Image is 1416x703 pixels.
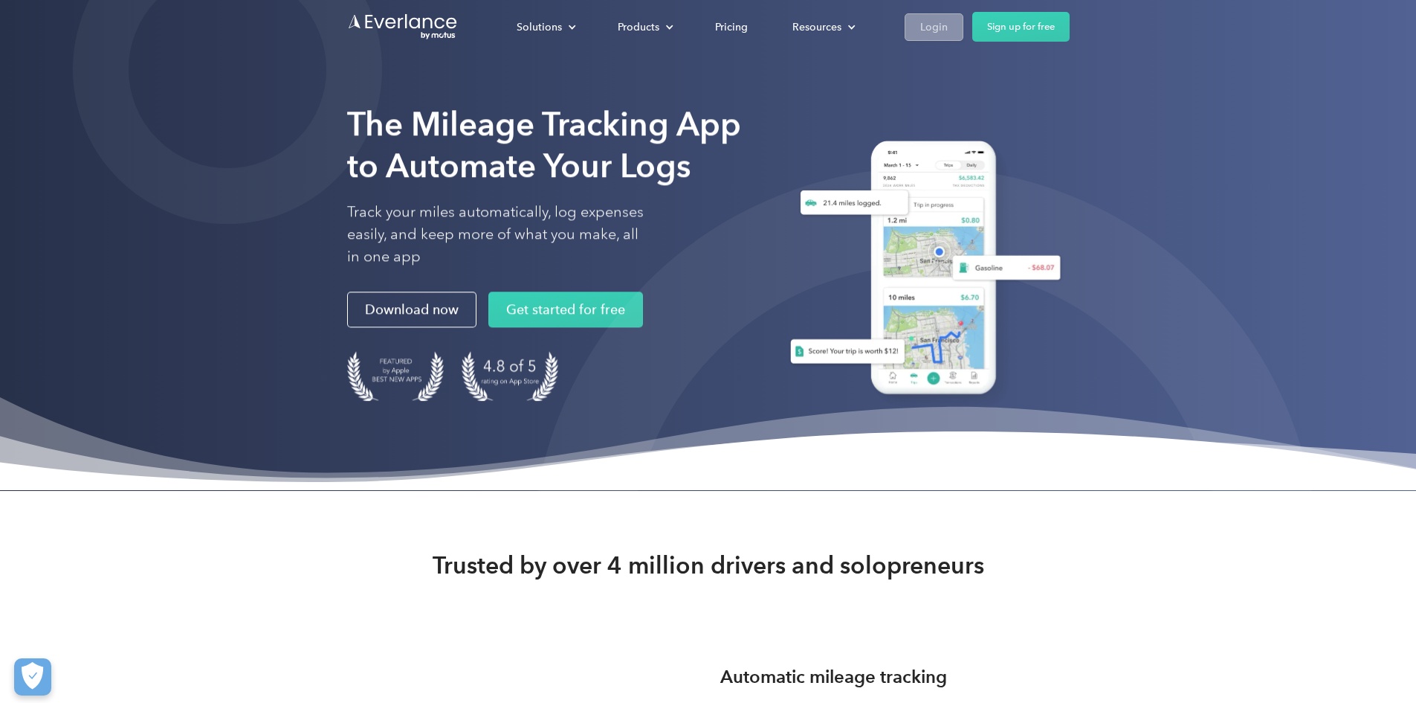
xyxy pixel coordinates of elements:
strong: Trusted by over 4 million drivers and solopreneurs [433,550,984,580]
div: Products [603,14,685,40]
div: Resources [792,18,841,36]
div: Solutions [517,18,562,36]
div: Solutions [502,14,588,40]
a: Go to homepage [347,13,459,41]
a: Login [905,13,963,41]
button: Cookies Settings [14,658,51,696]
p: Track your miles automatically, log expenses easily, and keep more of what you make, all in one app [347,201,644,268]
div: Products [618,18,659,36]
a: Download now [347,292,476,327]
strong: The Mileage Tracking App to Automate Your Logs [347,104,741,185]
img: Everlance, mileage tracker app, expense tracking app [772,129,1070,411]
div: Login [920,18,948,36]
div: Pricing [715,18,748,36]
img: 4.9 out of 5 stars on the app store [462,351,558,401]
a: Get started for free [488,292,643,327]
a: Pricing [700,14,763,40]
h3: Automatic mileage tracking [720,664,947,690]
img: Badge for Featured by Apple Best New Apps [347,351,444,401]
div: Resources [777,14,867,40]
a: Sign up for free [972,12,1070,42]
